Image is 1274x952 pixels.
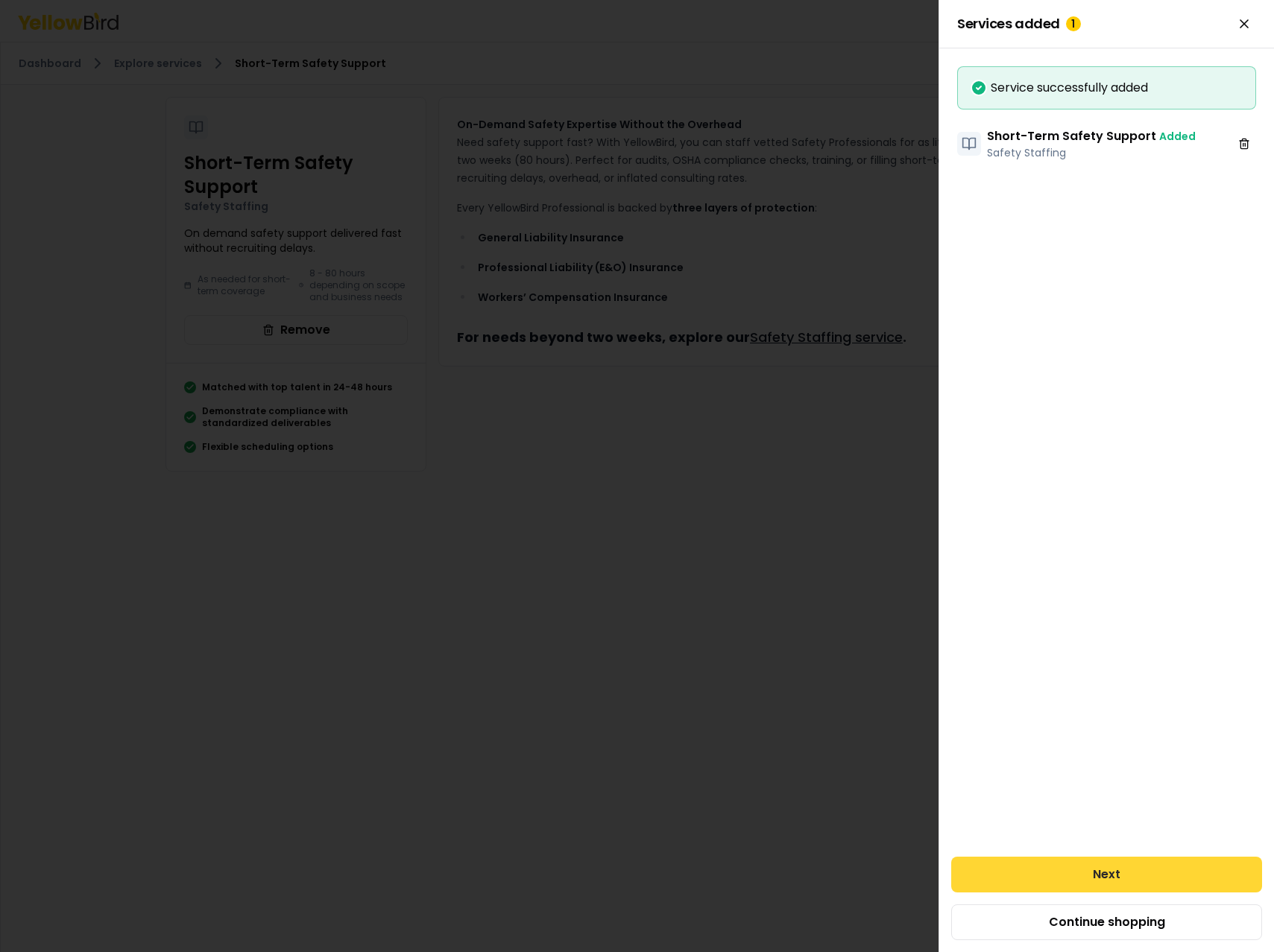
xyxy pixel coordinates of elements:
button: Continue shopping [951,904,1262,940]
h3: Short-Term Safety Support [987,127,1196,145]
button: Close [1232,12,1256,36]
div: 1 [1066,16,1081,31]
div: Service successfully added [970,79,1243,97]
p: Safety Staffing [987,145,1196,160]
span: Added [1159,129,1196,144]
span: Services added [957,16,1081,31]
button: Next [951,857,1262,892]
